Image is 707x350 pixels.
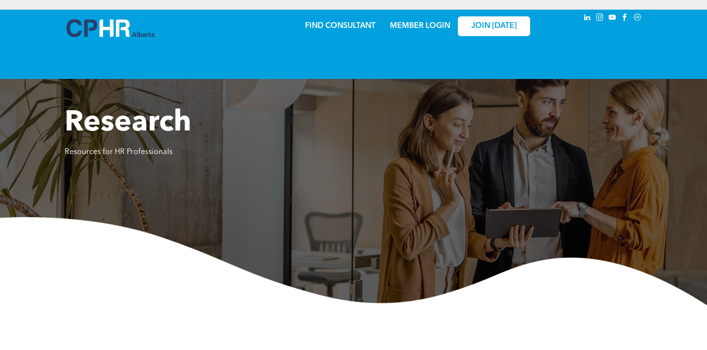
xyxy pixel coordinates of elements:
a: JOIN [DATE] [458,16,530,36]
a: linkedin [582,12,593,25]
a: facebook [620,12,630,25]
a: MEMBER LOGIN [390,22,450,30]
a: youtube [607,12,618,25]
span: Research [65,109,191,138]
span: Resources for HR Professionals [65,148,173,156]
a: FIND CONSULTANT [305,22,375,30]
a: Social network [632,12,643,25]
img: A blue and white logo for cp alberta [67,19,154,37]
a: instagram [595,12,605,25]
span: JOIN [DATE] [471,22,517,31]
